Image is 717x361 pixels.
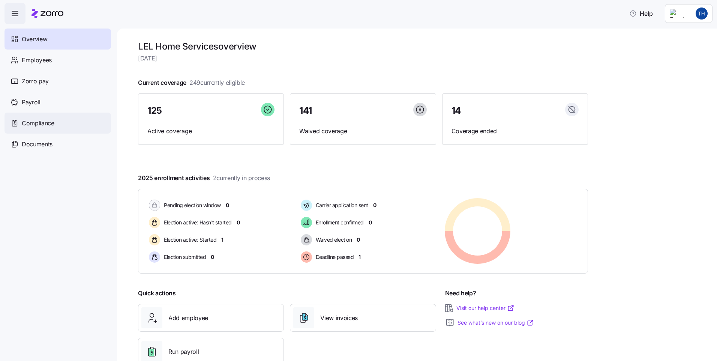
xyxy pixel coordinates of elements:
span: 249 currently eligible [189,78,245,87]
span: 1 [221,236,223,244]
span: 0 [211,253,214,261]
span: 0 [226,202,229,209]
span: Zorro pay [22,77,49,86]
span: Pending election window [162,202,221,209]
a: Payroll [4,92,111,113]
img: 23580417c41333b3521d68439011887a [696,8,708,20]
a: Documents [4,134,111,155]
span: Add employee [168,313,208,323]
span: 141 [299,106,312,115]
a: Employees [4,50,111,71]
a: See what’s new on our blog [457,319,534,326]
span: 125 [147,106,162,115]
span: Need help? [445,289,476,298]
span: Election active: Started [162,236,216,244]
span: Active coverage [147,126,274,136]
a: Visit our help center [456,304,514,312]
span: Overview [22,35,47,44]
a: Overview [4,29,111,50]
button: Help [623,6,659,21]
span: Carrier application sent [313,202,368,209]
span: Run payroll [168,347,199,356]
span: 0 [237,219,240,226]
span: Quick actions [138,289,176,298]
span: 14 [451,106,461,115]
span: Deadline passed [313,253,354,261]
span: 0 [357,236,360,244]
span: Enrollment confirmed [313,219,364,226]
a: Zorro pay [4,71,111,92]
span: Waived coverage [299,126,426,136]
span: Payroll [22,98,40,107]
span: Employees [22,56,52,65]
img: Employer logo [670,9,685,18]
span: View invoices [320,313,358,323]
span: 1 [358,253,361,261]
span: Election active: Hasn't started [162,219,232,226]
span: Documents [22,140,52,149]
span: Waived election [313,236,352,244]
span: 0 [369,219,372,226]
span: Current coverage [138,78,245,87]
span: Coverage ended [451,126,579,136]
span: Compliance [22,119,54,128]
span: [DATE] [138,54,588,63]
span: 2 currently in process [213,173,270,183]
span: 0 [373,202,376,209]
a: Compliance [4,113,111,134]
span: Election submitted [162,253,206,261]
span: Help [629,9,653,18]
span: 2025 enrollment activities [138,173,270,183]
h1: LEL Home Services overview [138,41,588,52]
